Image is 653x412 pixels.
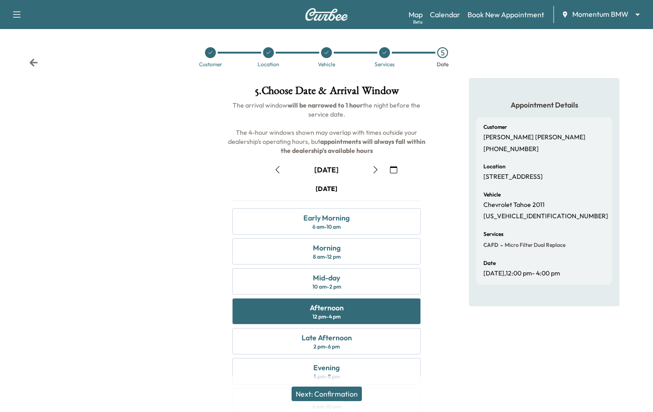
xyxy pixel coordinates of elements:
div: Afternoon [310,302,344,313]
span: Micro Filter Dual Replace [503,241,565,249]
p: [US_VEHICLE_IDENTIFICATION_NUMBER] [483,212,608,221]
div: Location [258,62,279,67]
div: Late Afternoon [302,332,352,343]
button: Next: Confirmation [292,387,362,401]
h5: Appointment Details [476,100,612,110]
div: 4 pm - 8 pm [313,373,340,380]
div: Morning [313,242,341,253]
span: Momentum BMW [572,9,629,20]
div: Customer [199,62,222,67]
div: Beta [413,19,423,25]
p: [DATE] , 12:00 pm - 4:00 pm [483,270,560,278]
h6: Services [483,231,503,237]
h6: Location [483,164,506,169]
div: 8 am - 12 pm [313,253,341,260]
a: Calendar [430,9,460,20]
span: The arrival window the night before the service date. The 4-hour windows shown may overlap with t... [228,101,427,155]
div: Early Morning [303,212,350,223]
div: 2 pm - 6 pm [313,343,340,350]
img: Curbee Logo [305,8,348,21]
div: [DATE] [314,165,339,175]
b: appointments will always fall within the dealership's available hours [281,137,427,155]
div: 12 pm - 4 pm [312,313,341,320]
h1: 5 . Choose Date & Arrival Window [225,85,428,101]
a: Book New Appointment [468,9,544,20]
h6: Date [483,260,496,266]
div: Back [29,58,38,67]
div: Vehicle [318,62,335,67]
p: [PHONE_NUMBER] [483,145,539,153]
div: Services [375,62,395,67]
div: [DATE] [316,184,337,193]
b: will be narrowed to 1 hour [288,101,363,109]
div: Evening [313,362,340,373]
span: CAFD [483,241,498,249]
div: Date [437,62,448,67]
div: Mid-day [313,272,340,283]
div: 5 [437,47,448,58]
div: 6 am - 10 am [312,223,341,231]
p: Chevrolet Tahoe 2011 [483,201,545,209]
p: [STREET_ADDRESS] [483,173,543,181]
h6: Vehicle [483,192,501,197]
a: MapBeta [409,9,423,20]
h6: Customer [483,124,507,130]
div: 10 am - 2 pm [312,283,341,290]
p: [PERSON_NAME] [PERSON_NAME] [483,133,585,142]
span: - [498,240,503,250]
